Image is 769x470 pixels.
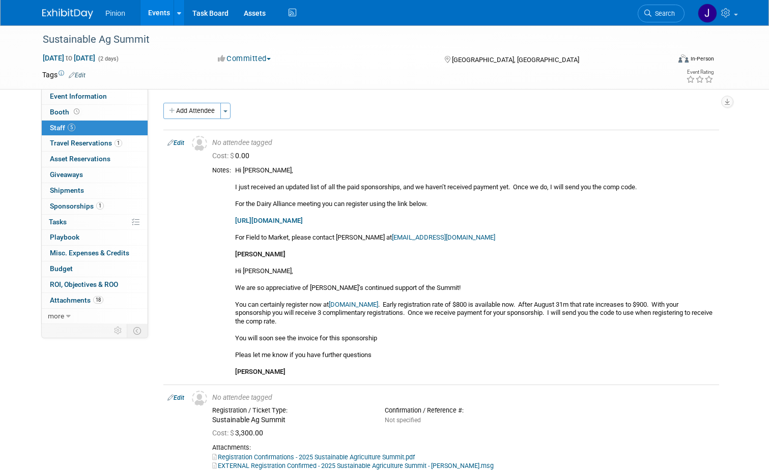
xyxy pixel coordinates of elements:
a: Playbook [42,230,148,245]
span: to [64,54,74,62]
span: Budget [50,265,73,273]
span: 5 [68,124,75,131]
span: 3,300.00 [212,429,267,437]
td: Toggle Event Tabs [127,324,148,337]
span: Asset Reservations [50,155,110,163]
a: Sponsorships1 [42,199,148,214]
a: Misc. Expenses & Credits [42,246,148,261]
span: ROI, Objectives & ROO [50,280,118,288]
button: Committed [214,53,275,64]
span: [GEOGRAPHIC_DATA], [GEOGRAPHIC_DATA] [452,56,579,64]
a: Edit [69,72,86,79]
a: Travel Reservations1 [42,136,148,151]
span: Booth [50,108,81,116]
div: Sustainable Ag Summit [212,416,369,425]
div: Hi [PERSON_NAME], I just received an updated list of all the paid sponsorships, and we haven’t re... [235,166,715,376]
a: Shipments [42,183,148,198]
div: Event Format [615,53,714,68]
a: EXTERNAL Registration Confirmed - 2025 Sustainable Agriculture Summit - [PERSON_NAME].msg [212,462,494,469]
a: Edit [167,394,184,401]
b: [PERSON_NAME] [235,250,286,258]
span: Cost: $ [212,429,235,437]
a: [URL][DOMAIN_NAME] [235,217,303,224]
a: Staff5 [42,121,148,136]
a: Registration Confirmations - 2025 Sustainable Agriculture Summit.pdf [212,453,415,461]
div: Attachments: [212,444,715,452]
span: Playbook [50,233,79,241]
span: Misc. Expenses & Credits [50,249,129,257]
td: Tags [42,70,86,80]
span: more [48,312,64,320]
span: Not specified [385,417,421,424]
a: Booth [42,105,148,120]
span: Travel Reservations [50,139,122,147]
a: Budget [42,261,148,277]
span: [DATE] [DATE] [42,53,96,63]
img: Unassigned-User-Icon.png [192,136,207,151]
img: Jennifer Plumisto [698,4,717,23]
a: Search [638,5,685,22]
div: Sustainable Ag Summit [39,31,657,49]
a: Asset Reservations [42,152,148,167]
a: Giveaways [42,167,148,183]
span: 1 [115,139,122,147]
div: Registration / Ticket Type: [212,406,369,415]
span: Shipments [50,186,84,194]
a: [DOMAIN_NAME] [329,301,378,308]
div: In-Person [690,55,714,63]
a: [EMAIL_ADDRESS][DOMAIN_NAME] [392,233,495,241]
div: No attendee tagged [212,138,715,148]
a: Tasks [42,215,148,230]
img: ExhibitDay [42,9,93,19]
div: Event Rating [686,70,714,75]
span: Sponsorships [50,202,104,210]
span: Cost: $ [212,152,235,160]
div: No attendee tagged [212,393,715,402]
div: Confirmation / Reference #: [385,406,542,415]
button: Add Attendee [163,103,221,119]
img: Format-Inperson.png [678,54,689,63]
span: 1 [96,202,104,210]
b: [PERSON_NAME] [235,368,286,375]
span: Event Information [50,92,107,100]
span: Booth not reserved yet [72,108,81,115]
a: Attachments18 [42,293,148,308]
div: Notes: [212,166,231,174]
a: more [42,309,148,324]
a: Edit [167,139,184,146]
span: Pinion [105,9,125,17]
img: Unassigned-User-Icon.png [192,391,207,406]
span: Staff [50,124,75,132]
a: Event Information [42,89,148,104]
a: ROI, Objectives & ROO [42,277,148,292]
span: Giveaways [50,170,83,179]
span: Search [651,10,675,17]
span: (2 days) [97,55,119,62]
span: Tasks [49,218,67,226]
span: 0.00 [212,152,253,160]
span: Attachments [50,296,103,304]
td: Personalize Event Tab Strip [109,324,127,337]
span: 18 [93,296,103,304]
